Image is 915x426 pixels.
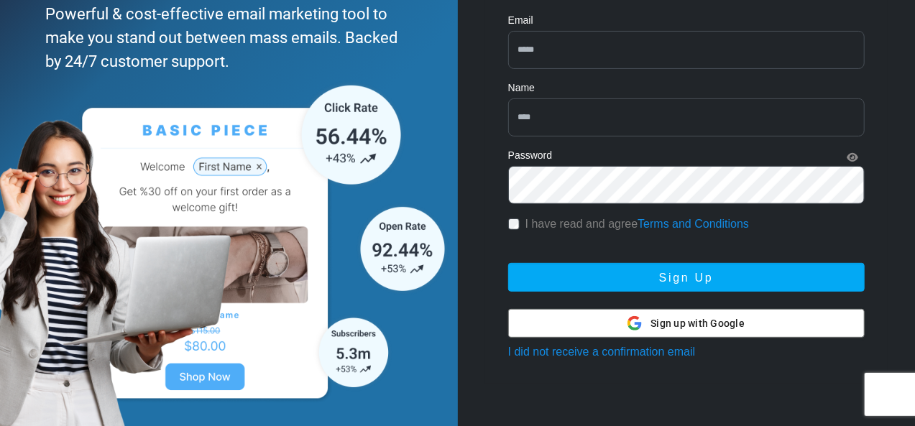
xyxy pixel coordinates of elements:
[508,80,535,96] label: Name
[45,2,405,73] div: Powerful & cost-effective email marketing tool to make you stand out between mass emails. Backed ...
[650,316,745,331] span: Sign up with Google
[508,309,865,338] button: Sign up with Google
[508,148,552,163] label: Password
[525,216,749,233] label: I have read and agree
[508,13,533,28] label: Email
[638,218,749,230] a: Terms and Conditions
[508,346,696,358] a: I did not receive a confirmation email
[847,152,859,162] i: Show Password
[508,263,865,292] button: Sign Up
